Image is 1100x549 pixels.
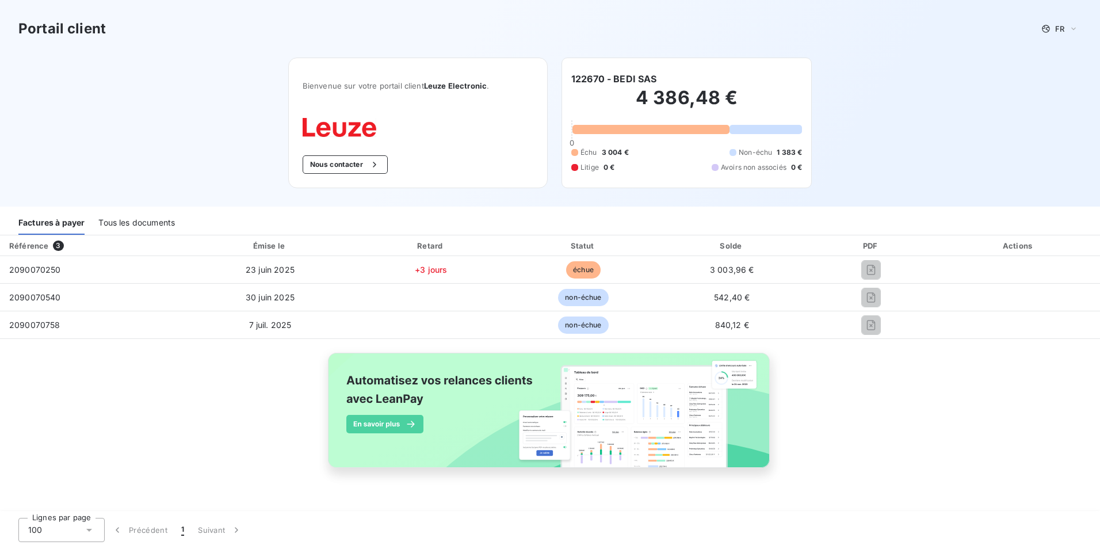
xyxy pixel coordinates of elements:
span: 7 juil. 2025 [249,320,292,330]
button: 1 [174,518,191,542]
span: 3 004 € [602,147,629,158]
div: Référence [9,241,48,250]
h6: 122670 - BEDI SAS [571,72,657,86]
span: 2090070540 [9,292,61,302]
span: FR [1055,24,1064,33]
div: Statut [510,240,656,251]
div: Retard [356,240,506,251]
span: 1 [181,524,184,536]
span: 0 € [791,162,802,173]
button: Précédent [105,518,174,542]
span: 23 juin 2025 [246,265,295,274]
span: Avoirs non associés [721,162,786,173]
span: Bienvenue sur votre portail client . [303,81,533,90]
div: Émise le [189,240,352,251]
span: Leuze Electronic [424,81,487,90]
span: 0 € [604,162,614,173]
button: Nous contacter [303,155,388,174]
h3: Portail client [18,18,106,39]
img: banner [318,346,782,487]
span: 3 [53,241,63,251]
span: 30 juin 2025 [246,292,295,302]
span: échue [566,261,601,279]
span: 2090070758 [9,320,60,330]
span: +3 jours [415,265,447,274]
span: Non-échu [739,147,772,158]
button: Suivant [191,518,249,542]
span: 1 383 € [777,147,802,158]
span: non-échue [558,289,608,306]
span: 3 003,96 € [710,265,754,274]
span: 2090070250 [9,265,61,274]
span: 100 [28,524,42,536]
span: Échu [580,147,597,158]
span: Litige [580,162,599,173]
span: 840,12 € [715,320,749,330]
img: Company logo [303,118,376,137]
div: Actions [939,240,1098,251]
span: 0 [570,138,574,147]
span: non-échue [558,317,608,334]
div: PDF [808,240,935,251]
div: Factures à payer [18,211,85,235]
div: Solde [661,240,803,251]
span: 542,40 € [714,292,750,302]
div: Tous les documents [98,211,175,235]
h2: 4 386,48 € [571,86,802,121]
